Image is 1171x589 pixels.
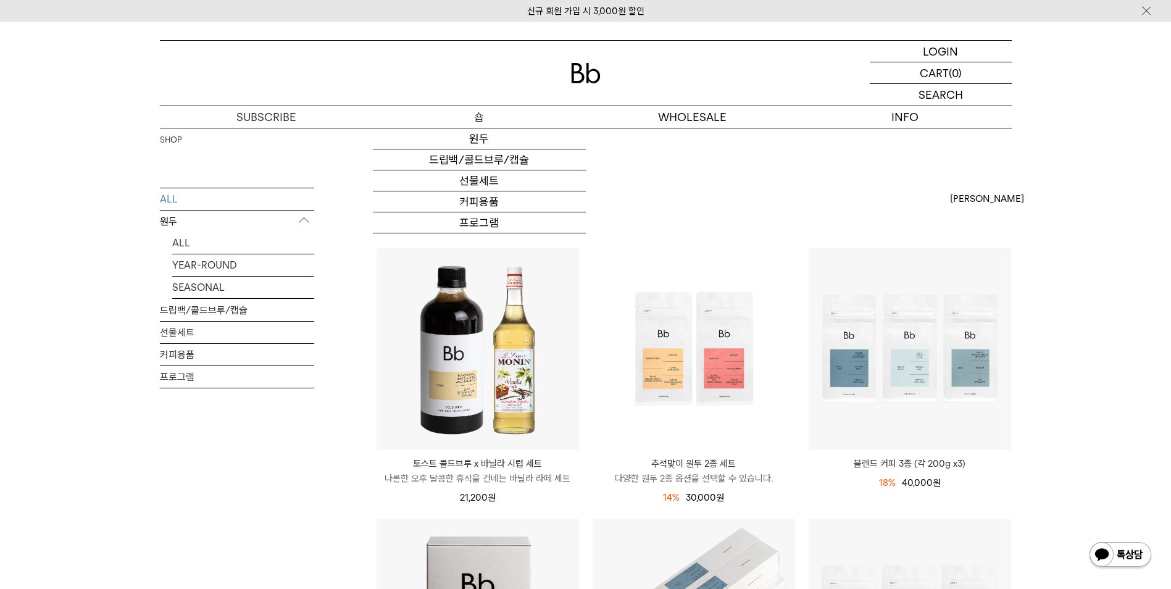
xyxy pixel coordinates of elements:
a: YEAR-ROUND [172,254,314,276]
p: WHOLESALE [586,106,799,128]
a: 원두 [373,128,586,149]
a: SHOP [160,134,181,146]
span: 원 [716,492,724,503]
a: 블렌드 커피 3종 (각 200g x3) [809,456,1011,471]
a: ALL [172,232,314,254]
a: SUBSCRIBE [160,106,373,128]
div: 14% [663,490,680,505]
a: CART (0) [870,62,1012,84]
a: ALL [160,188,314,210]
a: LOGIN [870,41,1012,62]
a: 프로그램 [160,366,314,388]
a: 드립백/콜드브루/캡슐 [373,149,586,170]
p: 다양한 원두 2종 옵션을 선택할 수 있습니다. [593,471,795,486]
a: 프로그램 [373,212,586,233]
p: LOGIN [923,41,958,62]
p: 추석맞이 원두 2종 세트 [593,456,795,471]
a: 토스트 콜드브루 x 바닐라 시럽 세트 나른한 오후 달콤한 휴식을 건네는 바닐라 라떼 세트 [377,456,579,486]
span: 원 [488,492,496,503]
img: 블렌드 커피 3종 (각 200g x3) [809,248,1011,450]
img: 추석맞이 원두 2종 세트 [593,248,795,450]
a: 선물세트 [373,170,586,191]
p: (0) [949,62,962,83]
div: 18% [879,475,896,490]
p: CART [920,62,949,83]
p: INFO [799,106,1012,128]
a: 커피용품 [160,344,314,366]
img: 카카오톡 채널 1:1 채팅 버튼 [1088,541,1152,570]
span: 30,000 [686,492,724,503]
a: 숍 [373,106,586,128]
a: 드립백/콜드브루/캡슐 [160,299,314,321]
p: 토스트 콜드브루 x 바닐라 시럽 세트 [377,456,579,471]
img: 토스트 콜드브루 x 바닐라 시럽 세트 [377,248,579,450]
a: 신규 회원 가입 시 3,000원 할인 [527,6,644,17]
p: SEARCH [919,84,963,106]
a: 추석맞이 원두 2종 세트 다양한 원두 2종 옵션을 선택할 수 있습니다. [593,456,795,486]
span: 40,000 [902,477,941,488]
p: 나른한 오후 달콤한 휴식을 건네는 바닐라 라떼 세트 [377,471,579,486]
span: 원 [933,477,941,488]
a: 커피용품 [373,191,586,212]
p: 원두 [160,211,314,233]
img: 로고 [571,63,601,83]
a: SEASONAL [172,277,314,298]
span: [PERSON_NAME] [950,191,1024,206]
span: 21,200 [460,492,496,503]
a: 선물세트 [160,322,314,343]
